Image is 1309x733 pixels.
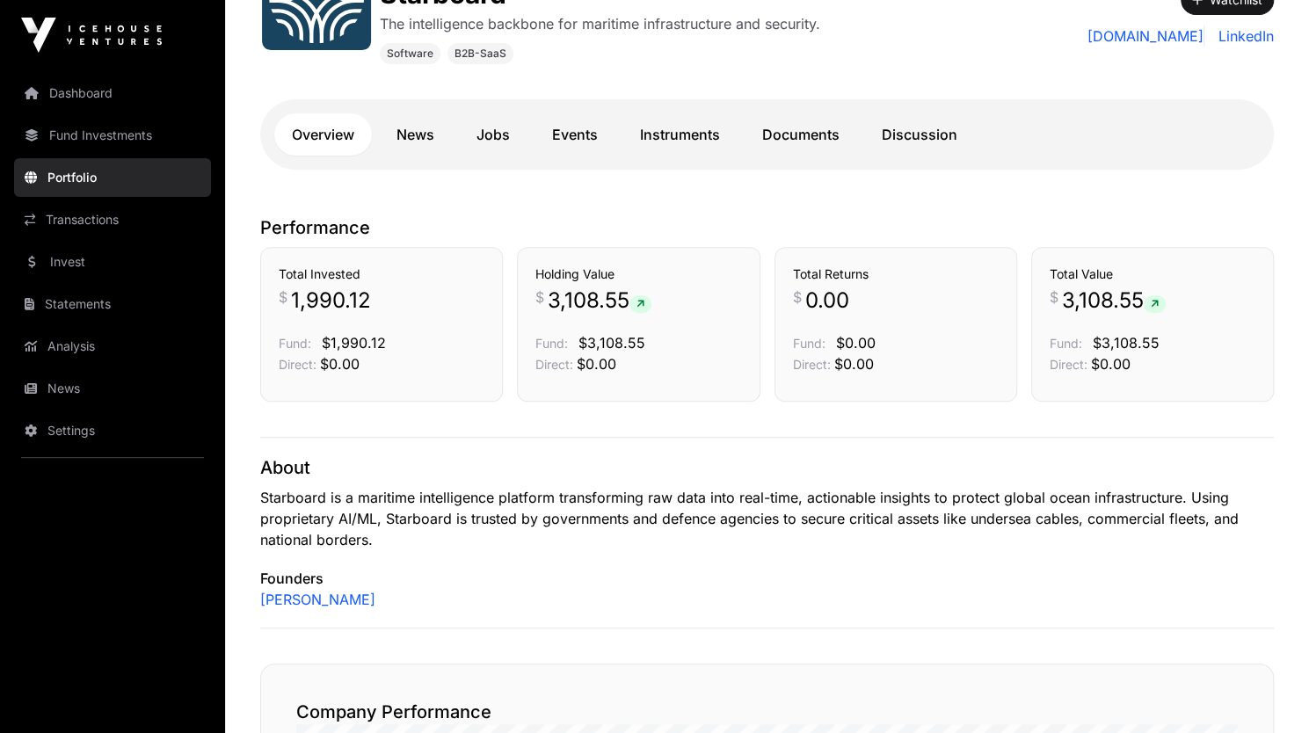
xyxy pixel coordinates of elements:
[274,113,372,156] a: Overview
[260,568,1274,589] p: Founders
[14,369,211,408] a: News
[279,357,316,372] span: Direct:
[1050,265,1255,283] h3: Total Value
[1221,649,1309,733] iframe: Chat Widget
[14,158,211,197] a: Portfolio
[535,336,568,351] span: Fund:
[260,487,1274,550] p: Starboard is a maritime intelligence platform transforming raw data into real-time, actionable in...
[379,113,452,156] a: News
[1093,334,1160,352] span: $3,108.55
[279,336,311,351] span: Fund:
[320,355,360,373] span: $0.00
[14,285,211,323] a: Statements
[548,287,651,315] span: 3,108.55
[622,113,738,156] a: Instruments
[279,287,287,308] span: $
[1211,25,1274,47] a: LinkedIn
[260,589,375,610] a: [PERSON_NAME]
[793,357,831,372] span: Direct:
[1050,287,1058,308] span: $
[14,411,211,450] a: Settings
[387,47,433,61] span: Software
[14,74,211,112] a: Dashboard
[322,334,386,352] span: $1,990.12
[1091,355,1131,373] span: $0.00
[274,113,1260,156] nav: Tabs
[260,215,1274,240] p: Performance
[21,18,162,53] img: Icehouse Ventures Logo
[1050,357,1087,372] span: Direct:
[805,287,849,315] span: 0.00
[578,334,645,352] span: $3,108.55
[291,287,371,315] span: 1,990.12
[14,116,211,155] a: Fund Investments
[535,265,741,283] h3: Holding Value
[836,334,876,352] span: $0.00
[260,455,1274,480] p: About
[279,265,484,283] h3: Total Invested
[455,47,506,61] span: B2B-SaaS
[1050,336,1082,351] span: Fund:
[296,700,1238,724] h2: Company Performance
[834,355,874,373] span: $0.00
[577,355,616,373] span: $0.00
[14,200,211,239] a: Transactions
[14,243,211,281] a: Invest
[535,113,615,156] a: Events
[745,113,857,156] a: Documents
[535,357,573,372] span: Direct:
[793,336,825,351] span: Fund:
[793,265,999,283] h3: Total Returns
[793,287,802,308] span: $
[459,113,527,156] a: Jobs
[1062,287,1166,315] span: 3,108.55
[1087,25,1204,47] a: [DOMAIN_NAME]
[864,113,975,156] a: Discussion
[535,287,544,308] span: $
[380,13,820,34] p: The intelligence backbone for maritime infrastructure and security.
[14,327,211,366] a: Analysis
